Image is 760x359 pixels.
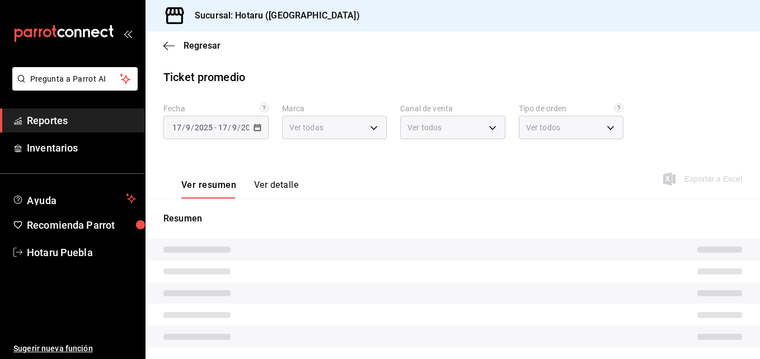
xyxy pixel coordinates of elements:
[163,212,742,225] p: Resumen
[260,103,269,112] svg: Información delimitada a máximo 62 días.
[186,9,360,22] h3: Sucursal: Hotaru ([GEOGRAPHIC_DATA])
[218,123,228,132] input: --
[27,245,136,260] span: Hotaru Puebla
[181,179,236,199] button: Ver resumen
[163,105,269,112] label: Fecha
[191,123,194,132] span: /
[27,218,136,233] span: Recomienda Parrot
[184,40,221,51] span: Regresar
[181,179,298,199] div: navigation tabs
[185,123,191,132] input: --
[282,105,387,112] label: Marca
[194,123,213,132] input: ----
[289,122,323,133] span: Ver todas
[12,67,138,91] button: Pregunta a Parrot AI
[8,81,138,93] a: Pregunta a Parrot AI
[27,192,121,205] span: Ayuda
[30,73,120,85] span: Pregunta a Parrot AI
[214,123,217,132] span: -
[237,123,241,132] span: /
[407,122,442,133] span: Ver todos
[228,123,231,132] span: /
[614,103,623,112] svg: Todas las órdenes contabilizan 1 comensal a excepción de órdenes de mesa con comensales obligator...
[526,122,560,133] span: Ver todos
[123,29,132,38] button: open_drawer_menu
[400,105,505,112] label: Canal de venta
[13,343,136,355] span: Sugerir nueva función
[241,123,260,132] input: ----
[182,123,185,132] span: /
[232,123,237,132] input: --
[163,40,221,51] button: Regresar
[172,123,182,132] input: --
[163,69,245,86] div: Ticket promedio
[519,105,624,112] label: Tipo de orden
[27,113,136,128] span: Reportes
[27,140,136,155] span: Inventarios
[254,179,298,199] button: Ver detalle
